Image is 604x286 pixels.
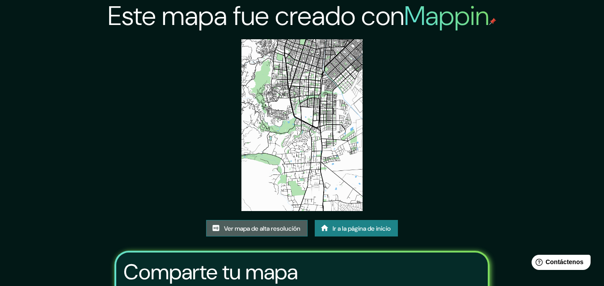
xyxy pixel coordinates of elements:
[489,18,496,25] img: pin de mapeo
[206,220,308,237] a: Ver mapa de alta resolución
[333,224,391,232] font: Ir a la página de inicio
[224,224,300,232] font: Ver mapa de alta resolución
[315,220,398,237] a: Ir a la página de inicio
[241,39,363,211] img: created-map
[524,251,594,276] iframe: Lanzador de widgets de ayuda
[123,258,298,286] font: Comparte tu mapa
